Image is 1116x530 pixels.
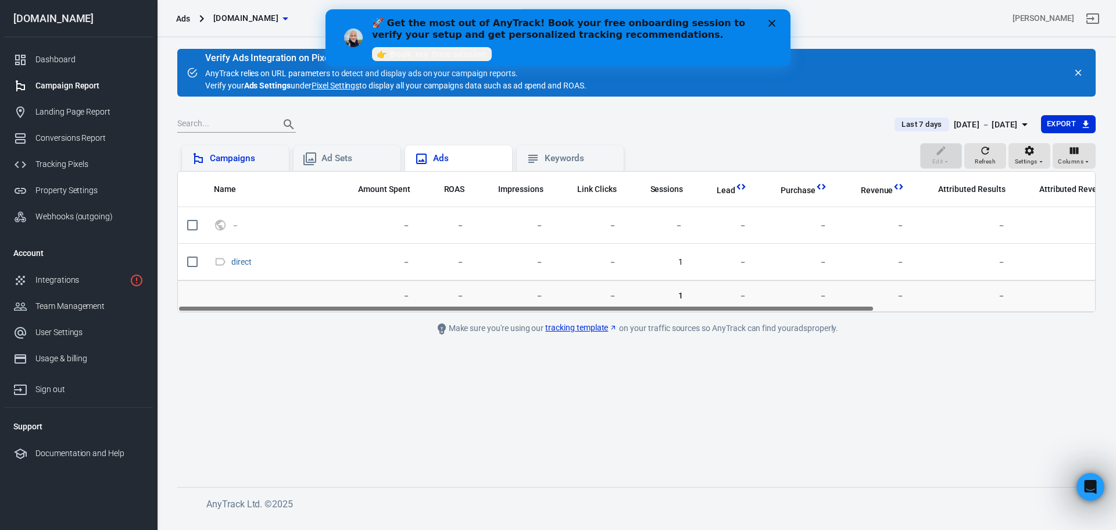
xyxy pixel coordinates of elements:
span: Attributed Results [938,184,1005,195]
div: Account id: TDMpudQw [1013,12,1074,24]
span: Refresh [975,156,996,167]
span: 1 [635,257,684,268]
span: － [635,220,684,232]
span: － [702,220,747,232]
a: Integrations [4,267,153,293]
a: tracking template [545,322,617,334]
span: Sessions [650,184,684,195]
li: Support [4,412,153,440]
div: Team Management [35,300,144,312]
span: － [923,290,1005,302]
span: The total return on ad spend [444,182,465,196]
svg: This column is calculated from AnyTrack real-time data [893,181,904,193]
span: The estimated total amount of money you've spent on your campaign, ad set or ad during its schedule. [343,182,410,196]
div: Tracking Pixels [35,158,144,170]
button: Last 7 days[DATE] － [DATE] [885,115,1040,134]
span: Sessions [635,184,684,195]
span: ROAS [444,184,465,195]
span: － [1024,257,1111,268]
span: Lead [717,185,735,197]
span: Name [214,184,251,195]
svg: 1 networks not verified yet [130,273,144,287]
span: － [429,257,465,268]
span: Total revenue calculated by AnyTrack. [846,183,893,197]
button: Find anything...⌘ + K [520,9,753,29]
span: Amount Spent [358,184,410,195]
span: － [846,220,905,232]
iframe: Intercom live chat banner [325,9,791,66]
div: Dashboard [35,54,144,66]
div: Verify Ads Integration on Pixel Settings to display your campaigns [205,52,586,64]
span: Columns [1058,156,1083,167]
div: [DOMAIN_NAME] [4,13,153,24]
span: Purchase [781,185,815,197]
div: User Settings [35,326,144,339]
span: － [343,257,410,268]
span: － [923,220,1005,232]
li: Account [4,239,153,267]
a: User Settings [4,319,153,346]
div: scrollable content [178,172,1095,312]
a: Pixel Settings [312,80,359,92]
div: [DATE] － [DATE] [954,118,1018,132]
span: － [231,221,241,229]
span: The total revenue attributed according to your ad network (Facebook, Google, etc.) [1024,182,1111,196]
div: AnyTrack relies on URL parameters to detect and display ads on your campaign reports. Verify your... [205,54,586,92]
iframe: Intercom live chat [1076,473,1104,501]
a: Sign out [1079,5,1107,33]
input: Search... [177,117,270,132]
a: Tracking Pixels [4,151,153,177]
div: Keywords [545,152,614,165]
span: The estimated total amount of money you've spent on your campaign, ad set or ad during its schedule. [358,182,410,196]
button: [DOMAIN_NAME] [209,8,292,29]
div: Documentation and Help [35,447,144,460]
button: Settings [1008,143,1050,169]
div: Webhooks (outgoing) [35,211,144,223]
div: Landing Page Report [35,106,144,118]
button: Export [1041,115,1096,133]
a: Usage & billing [4,346,153,372]
strong: Ads Settings [244,81,291,90]
span: Settings [1015,156,1038,167]
span: The number of clicks on links within the ad that led to advertiser-specified destinations [577,182,617,196]
span: The number of clicks on links within the ad that led to advertiser-specified destinations [562,182,617,196]
span: － [483,257,543,268]
div: Ad Sets [321,152,391,165]
span: direct [231,258,253,266]
div: Sign out [35,383,144,396]
div: Campaign Report [35,80,144,92]
span: － [846,257,905,268]
span: － [483,220,543,232]
span: Name [214,184,236,195]
span: － [702,257,747,268]
span: Link Clicks [577,184,617,195]
span: Lead [702,185,735,197]
a: Team Management [4,293,153,319]
button: Search [275,111,303,138]
div: Ads [433,152,503,165]
span: － [846,290,905,302]
span: － [343,290,410,302]
div: Make sure you're using our on your traffic sources so AnyTrack can find your ads properly. [375,322,898,336]
a: Landing Page Report [4,99,153,125]
span: Impressions [498,184,543,195]
svg: UTM & Web Traffic [214,218,227,232]
span: The total conversions attributed according to your ad network (Facebook, Google, etc.) [938,182,1005,196]
a: － [231,220,239,230]
div: Campaigns [210,152,280,165]
span: The total conversions attributed according to your ad network (Facebook, Google, etc.) [923,182,1005,196]
svg: Direct [214,255,227,269]
span: － [562,290,617,302]
span: － [766,220,827,232]
a: Conversions Report [4,125,153,151]
span: － [766,257,827,268]
button: Refresh [964,143,1006,169]
span: Purchase [766,185,815,197]
span: － [766,290,827,302]
a: Dashboard [4,47,153,73]
span: － [1024,290,1111,302]
a: Sign out [4,372,153,403]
